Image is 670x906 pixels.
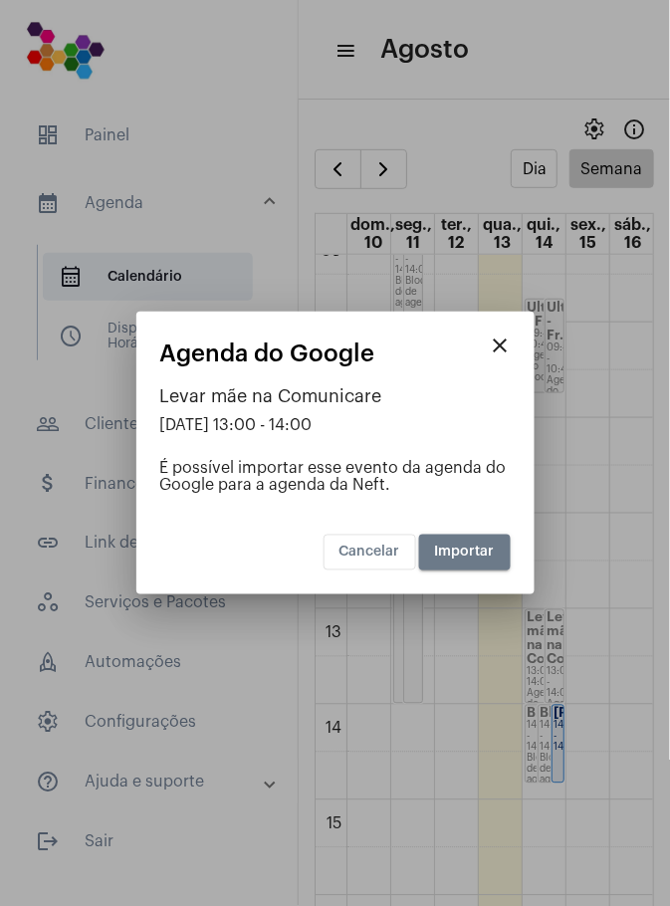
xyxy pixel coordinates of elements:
button: Cancelar [324,535,416,570]
mat-icon: close [489,334,513,357]
div: [DATE] 13:00 - 14:00 [160,416,511,434]
span: Importar [435,546,495,560]
span: Agenda do Google [160,340,375,366]
span: Cancelar [339,546,400,560]
button: Importar [419,535,511,570]
div: Levar mãe na Comunicare [160,386,511,406]
div: É possível importar esse evento da agenda do Google para a agenda da Neft. [160,459,511,495]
